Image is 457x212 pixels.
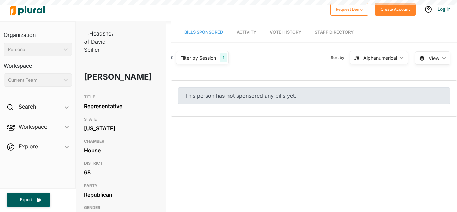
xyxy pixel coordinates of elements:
[363,54,397,61] div: Alphanumerical
[8,46,61,53] div: Personal
[270,23,301,42] a: Vote History
[237,30,256,35] span: Activity
[84,137,158,145] h3: CHAMBER
[84,101,158,111] div: Representative
[330,3,368,16] button: Request Demo
[84,182,158,190] h3: PARTY
[7,193,50,207] button: Export
[375,5,416,12] a: Create Account
[4,25,72,40] h3: Organization
[429,55,439,62] span: View
[15,197,37,203] span: Export
[171,55,174,61] div: 0
[84,159,158,167] h3: DISTRICT
[84,123,158,133] div: [US_STATE]
[270,30,301,35] span: Vote History
[220,53,227,62] div: 1
[84,67,128,87] h1: [PERSON_NAME]
[375,3,416,16] button: Create Account
[184,23,223,42] a: Bills Sponsored
[19,103,36,110] h2: Search
[84,190,158,200] div: Republican
[8,77,61,84] div: Current Team
[315,23,354,42] a: Staff Directory
[237,23,256,42] a: Activity
[184,30,223,35] span: Bills Sponsored
[180,54,216,61] div: Filter by Session
[84,93,158,101] h3: TITLE
[330,5,368,12] a: Request Demo
[84,204,158,212] h3: GENDER
[84,167,158,178] div: 68
[178,87,450,104] div: This person has not sponsored any bills yet.
[84,115,158,123] h3: STATE
[331,55,350,61] span: Sort by
[4,56,72,71] h3: Workspace
[84,29,117,54] img: Headshot of David Spiller
[84,145,158,155] div: House
[438,6,450,12] a: Log In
